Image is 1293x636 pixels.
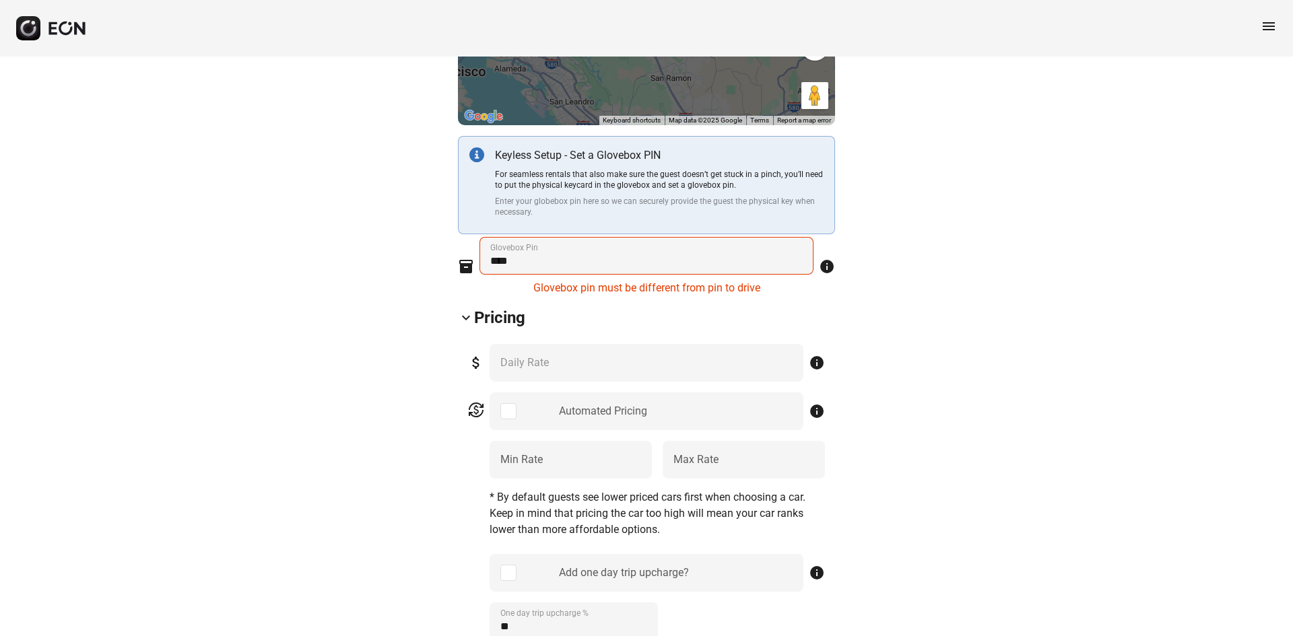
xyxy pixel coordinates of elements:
[458,258,474,275] span: inventory_2
[669,116,742,124] span: Map data ©2025 Google
[461,108,506,125] a: Open this area in Google Maps (opens a new window)
[490,242,538,253] label: Glovebox Pin
[777,116,831,124] a: Report a map error
[495,169,824,190] p: For seamless rentals that also make sure the guest doesn’t get stuck in a pinch, you’ll need to p...
[673,452,719,468] label: Max Rate
[559,403,647,419] div: Automated Pricing
[461,108,506,125] img: Google
[495,147,824,164] p: Keyless Setup - Set a Glovebox PIN
[750,116,769,124] a: Terms (opens in new tab)
[809,565,825,581] span: info
[1261,18,1277,34] span: menu
[474,307,525,328] h2: Pricing
[469,147,484,162] img: info
[458,310,474,326] span: keyboard_arrow_down
[495,196,824,217] p: Enter your globebox pin here so we can securely provide the guest the physical key when necessary.
[801,82,828,109] button: Drag Pegman onto the map to open Street View
[500,608,589,619] label: One day trip upcharge %
[809,355,825,371] span: info
[559,565,689,581] div: Add one day trip upcharge?
[468,355,484,371] span: attach_money
[819,258,835,275] span: info
[809,403,825,419] span: info
[500,452,543,468] label: Min Rate
[603,116,661,125] button: Keyboard shortcuts
[479,275,814,296] div: Glovebox pin must be different from pin to drive
[490,489,825,538] p: * By default guests see lower priced cars first when choosing a car. Keep in mind that pricing th...
[468,402,484,418] span: currency_exchange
